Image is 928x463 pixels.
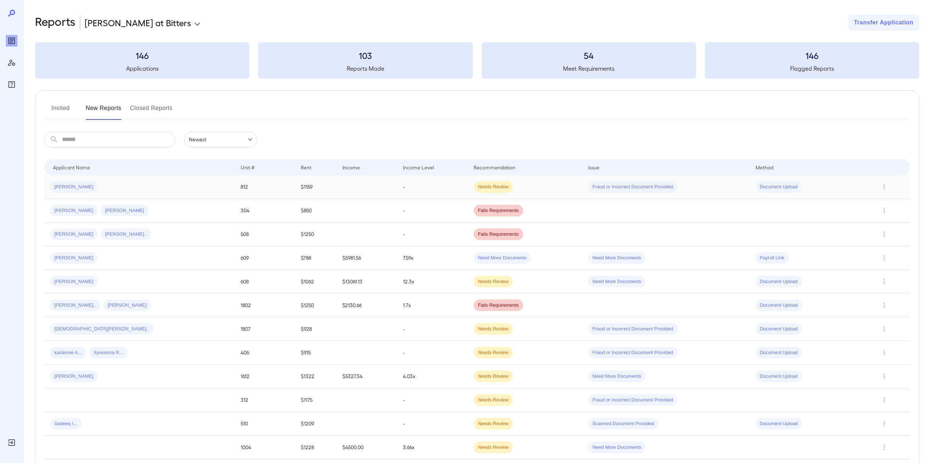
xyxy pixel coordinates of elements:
td: 4.03x [397,365,468,388]
button: Row Actions [878,418,890,429]
button: Row Actions [878,347,890,358]
span: kariannie A... [50,349,86,356]
span: [PERSON_NAME].. [101,231,151,238]
h3: 146 [705,50,919,61]
td: $1250 [295,294,337,317]
td: 1807 [235,317,295,341]
span: Needs Review [474,278,513,285]
h3: 146 [35,50,249,61]
span: Fraud or Incorrect Document Provided [588,326,677,333]
td: - [397,199,468,223]
span: Need More Documents [588,373,646,380]
span: Needs Review [474,326,513,333]
button: Invited [44,102,77,120]
span: [PERSON_NAME] [50,231,98,238]
span: [PERSON_NAME].. [50,302,100,309]
td: 609 [235,246,295,270]
span: Document Upload [756,326,802,333]
span: Need More Documents [474,255,531,262]
span: [PERSON_NAME] [50,373,98,380]
td: 304 [235,199,295,223]
p: [PERSON_NAME] at Bitters [85,17,191,28]
button: Row Actions [878,205,890,216]
div: Manage Users [6,57,18,68]
h2: Reports [35,15,75,31]
span: Fails Requirements [474,231,523,238]
td: $915 [295,341,337,365]
h5: Reports Made [258,64,473,73]
span: [PERSON_NAME] [50,255,98,262]
td: $2130.66 [337,294,397,317]
button: Row Actions [878,252,890,264]
span: Needs Review [474,373,513,380]
span: Needs Review [474,397,513,404]
div: Income Level [403,163,434,172]
button: Row Actions [878,299,890,311]
td: $1159 [295,175,337,199]
td: - [397,175,468,199]
span: Needs Review [474,444,513,451]
span: Need More Documents [588,278,646,285]
td: $1228 [295,436,337,459]
span: Fraud or Incorrect Document Provided [588,397,677,404]
span: Needs Review [474,349,513,356]
td: - [397,223,468,246]
span: [PERSON_NAME] [50,184,98,191]
span: Document Upload [756,373,802,380]
div: Newest [184,132,257,148]
button: New Reports [86,102,121,120]
span: Fraud or Incorrect Document Provided [588,349,677,356]
td: 508 [235,223,295,246]
div: Log Out [6,437,18,448]
button: Row Actions [878,323,890,335]
div: Unit # [241,163,255,172]
span: [PERSON_NAME] [101,207,148,214]
td: 12.3x [397,270,468,294]
td: 312 [235,388,295,412]
td: $5981.56 [337,246,397,270]
td: - [397,388,468,412]
div: Recommendation [474,163,515,172]
h5: Applications [35,64,249,73]
button: Row Actions [878,228,890,240]
span: Fraud or Incorrect Document Provided [588,184,677,191]
span: [PERSON_NAME] [50,207,98,214]
td: - [397,317,468,341]
span: Needs Review [474,184,513,191]
div: Income [342,163,360,172]
td: 3.66x [397,436,468,459]
td: $788 [295,246,337,270]
span: Document Upload [756,184,802,191]
td: $850 [295,199,337,223]
td: 510 [235,412,295,436]
button: Transfer Application [848,15,919,31]
td: 1802 [235,294,295,317]
td: $928 [295,317,337,341]
span: Needs Review [474,420,513,427]
td: $1175 [295,388,337,412]
td: 1004 [235,436,295,459]
span: [PERSON_NAME] [50,278,98,285]
span: Document Upload [756,349,802,356]
span: Sadeeq I... [50,420,82,427]
span: Scanned Document Provided [588,420,659,427]
div: Rent [301,163,312,172]
td: 7.59x [397,246,468,270]
span: Document Upload [756,420,802,427]
h5: Flagged Reports [705,64,919,73]
td: $13061.13 [337,270,397,294]
td: - [397,412,468,436]
span: Document Upload [756,278,802,285]
td: 812 [235,175,295,199]
div: Reports [6,35,18,47]
span: Payroll Link [756,255,789,262]
div: Issue [588,163,600,172]
button: Row Actions [878,442,890,453]
button: Row Actions [878,394,890,406]
td: - [397,341,468,365]
h3: 54 [482,50,696,61]
span: Xyovanna R... [89,349,128,356]
button: Row Actions [878,181,890,193]
td: 1.7x [397,294,468,317]
td: $1209 [295,412,337,436]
